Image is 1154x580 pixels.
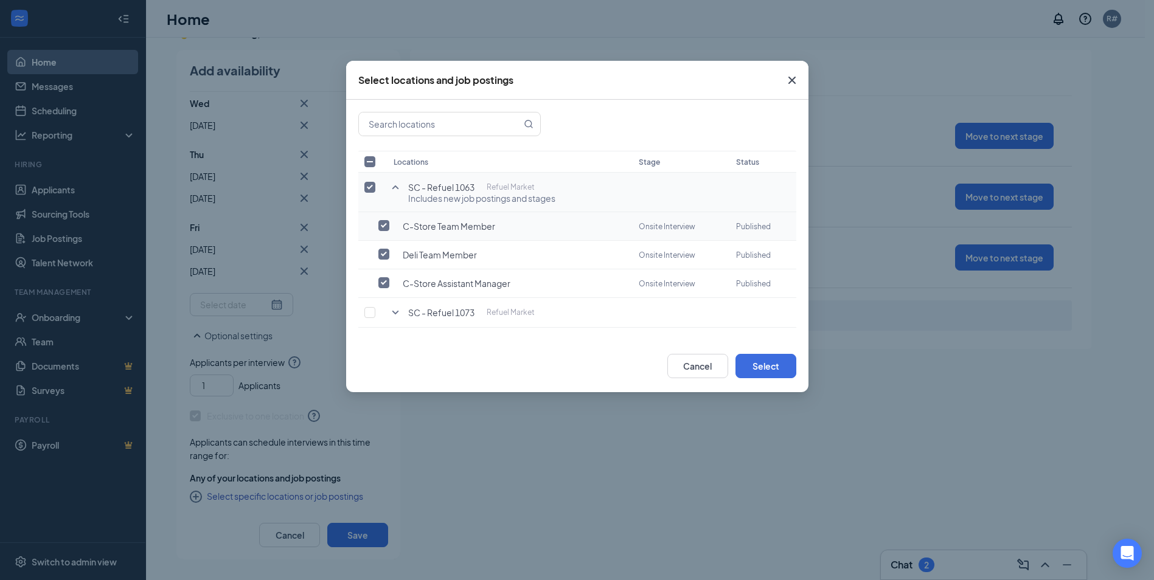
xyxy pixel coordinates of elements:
[736,222,771,231] span: published
[358,74,513,87] div: Select locations and job postings
[735,354,796,378] button: Select
[776,61,808,100] button: Close
[633,151,730,173] th: Stage
[403,249,477,261] span: Deli Team Member
[408,181,474,193] span: SC - Refuel 1063
[408,192,555,204] span: Includes new job postings and stages
[408,306,474,319] span: SC - Refuel 1073
[403,220,495,232] span: C-Store Team Member
[1113,539,1142,568] div: Open Intercom Messenger
[785,73,799,88] svg: Cross
[736,250,771,260] span: published
[487,181,535,193] p: Refuel Market
[403,277,510,289] span: C-Store Assistant Manager
[524,119,534,129] svg: MagnifyingGlass
[639,279,695,288] span: Onsite Interview
[667,354,728,378] button: Cancel
[388,180,403,195] svg: SmallChevronUp
[639,250,695,260] span: Onsite Interview
[388,151,633,173] th: Locations
[730,151,796,173] th: Status
[359,112,521,136] input: Search locations
[639,222,695,231] span: Onsite Interview
[487,306,535,319] p: Refuel Market
[736,279,771,288] span: published
[388,305,403,320] svg: SmallChevronDown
